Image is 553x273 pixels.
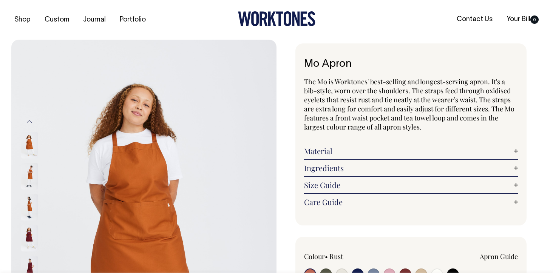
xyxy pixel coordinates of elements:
[325,252,328,261] span: •
[21,225,38,251] img: burgundy
[304,252,389,261] div: Colour
[21,163,38,190] img: rust
[42,14,72,26] a: Custom
[24,113,35,130] button: Previous
[21,132,38,159] img: rust
[304,147,518,156] a: Material
[21,194,38,221] img: rust
[11,14,34,26] a: Shop
[530,15,539,24] span: 0
[304,197,518,207] a: Care Guide
[304,77,514,131] span: The Mo is Worktones' best-selling and longest-serving apron. It's a bib-style, worn over the shou...
[80,14,109,26] a: Journal
[304,163,518,173] a: Ingredients
[304,59,518,70] h1: Mo Apron
[304,180,518,190] a: Size Guide
[117,14,149,26] a: Portfolio
[454,13,496,26] a: Contact Us
[480,252,518,261] a: Apron Guide
[329,252,343,261] label: Rust
[504,13,542,26] a: Your Bill0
